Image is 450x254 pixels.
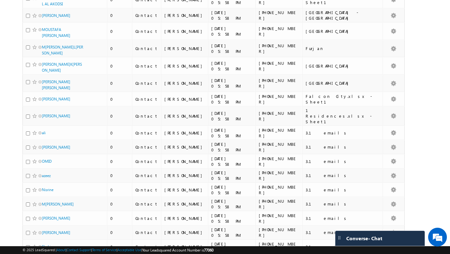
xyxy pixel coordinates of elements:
div: [PHONE_NUMBER] [259,26,299,37]
div: [PHONE_NUMBER] [259,60,299,72]
div: [DATE] 05:58 PM [211,198,252,210]
a: [PERSON_NAME]K[PERSON_NAME] [42,62,82,73]
div: [DATE] 05:58 PM [211,10,252,21]
a: [PERSON_NAME] [PERSON_NAME] [42,79,70,90]
div: Contact [135,96,158,102]
div: 0 [110,80,129,86]
div: 3.1 emails [306,244,380,250]
div: [PERSON_NAME] [164,130,205,136]
a: [PERSON_NAME] [42,216,70,221]
div: [DATE] 05:58 PM [211,170,252,181]
span: Converse - Chat [346,236,382,241]
div: 3.1 emails [306,159,380,164]
div: [DATE] 05:58 PM [211,78,252,89]
div: 0 [110,173,129,178]
div: 3.1 emails [306,130,380,136]
div: 3.1 emails [306,201,380,207]
div: [PERSON_NAME] [164,96,205,102]
a: azeez [42,173,51,178]
div: [DATE] 05:58 PM [211,26,252,37]
a: Terms of Service [92,248,117,252]
div: Contact [135,130,158,136]
div: Contact [135,159,158,164]
div: Contact [135,173,158,178]
div: [PHONE_NUMBER] [259,78,299,89]
div: [PHONE_NUMBER] [259,241,299,252]
div: 0 [110,113,129,119]
a: M[PERSON_NAME] [42,202,74,206]
a: Nisrine [42,187,53,192]
div: 0 [110,187,129,193]
div: Contact [135,46,158,51]
div: Furjan [306,46,380,51]
div: 1 Residences.xlsx - Sheet1 [306,108,380,124]
a: Contact Support [67,248,91,252]
div: [PHONE_NUMBER] [259,43,299,54]
div: [PHONE_NUMBER] [259,10,299,21]
a: [PERSON_NAME] [42,145,70,150]
div: 0 [110,96,129,102]
div: [PERSON_NAME] [164,80,205,86]
a: [PERSON_NAME] [42,230,70,235]
span: © 2025 LeadSquared | | | | | [22,247,213,253]
div: [DATE] 05:58 PM [211,241,252,252]
div: [PERSON_NAME] [164,144,205,150]
div: 0 [110,201,129,207]
div: [PHONE_NUMBER] [259,170,299,181]
div: [PERSON_NAME] [164,201,205,207]
div: [PHONE_NUMBER] [259,127,299,139]
div: 0 [110,144,129,150]
div: [PERSON_NAME] [164,230,205,235]
a: [PERSON_NAME] [42,114,70,118]
div: 0 [110,28,129,34]
div: Contact [135,28,158,34]
div: [GEOGRAPHIC_DATA] [306,63,380,69]
div: 3.1 emails [306,173,380,178]
div: Contact [135,216,158,221]
div: Contact [135,13,158,18]
div: [GEOGRAPHIC_DATA] [306,80,380,86]
a: Acceptable Use [117,248,141,252]
div: [GEOGRAPHIC_DATA] [306,28,380,34]
div: 0 [110,230,129,235]
div: Contact [135,230,158,235]
div: [PERSON_NAME] [164,173,205,178]
a: ali [42,130,46,135]
div: [DATE] 05:58 PM [211,94,252,105]
div: [PERSON_NAME] [164,63,205,69]
div: [DATE] 05:58 PM [211,127,252,139]
div: 3.1 emails [306,230,380,235]
span: 77060 [204,248,213,252]
div: [DATE] 05:58 PM [211,141,252,153]
em: Start Chat [85,193,113,201]
div: [DATE] 05:58 PM [211,43,252,54]
a: [PERSON_NAME] [42,13,70,18]
div: [PHONE_NUMBER] [259,110,299,122]
div: 0 [110,244,129,250]
div: [PERSON_NAME] [164,159,205,164]
div: [PERSON_NAME] [164,216,205,221]
span: Your Leadsquared Account Number is [142,248,213,252]
textarea: Type your message and hit 'Enter' [8,58,114,187]
div: [DATE] 05:58 PM [211,110,252,122]
div: [DATE] 05:58 PM [211,227,252,238]
div: Falcon City.xlsx - Sheet1 [306,94,380,105]
div: [PERSON_NAME] [164,46,205,51]
div: Contact [135,244,158,250]
div: 0 [110,216,129,221]
div: [GEOGRAPHIC_DATA] - [GEOGRAPHIC_DATA] [306,10,380,21]
div: [PHONE_NUMBER] [259,198,299,210]
div: [DATE] 05:58 PM [211,156,252,167]
div: 0 [110,159,129,164]
div: 0 [110,46,129,51]
div: [PERSON_NAME] [164,187,205,193]
div: [PHONE_NUMBER] [259,213,299,224]
div: Contact [135,187,158,193]
div: [PHONE_NUMBER] [259,227,299,238]
img: d_60004797649_company_0_60004797649 [11,33,26,41]
a: OMID [42,159,52,164]
div: 3.1 emails [306,187,380,193]
div: Contact [135,113,158,119]
div: Minimize live chat window [102,3,117,18]
div: 3.1 emails [306,216,380,221]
